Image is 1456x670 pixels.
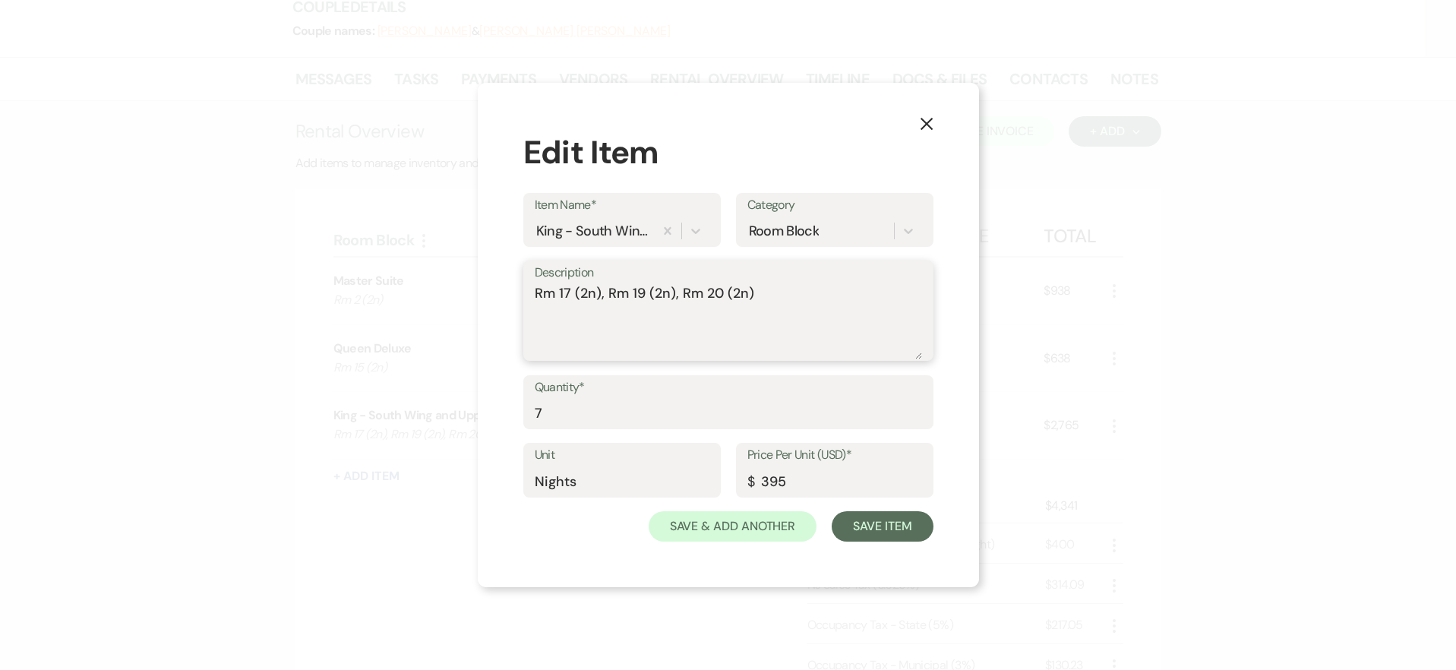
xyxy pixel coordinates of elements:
[747,472,754,492] div: $
[535,194,709,216] label: Item Name*
[523,128,933,176] div: Edit Item
[535,262,922,284] label: Description
[832,511,933,542] button: Save Item
[747,444,922,466] label: Price Per Unit (USD)*
[535,444,709,466] label: Unit
[536,220,649,241] div: King - South Wing and Upper Floors
[535,377,922,399] label: Quantity*
[749,220,820,241] div: Room Block
[747,194,922,216] label: Category
[535,283,922,359] textarea: Rm 17 (2n), Rm 19 (2n), Rm 20 (2n)
[649,511,817,542] button: Save & Add Another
